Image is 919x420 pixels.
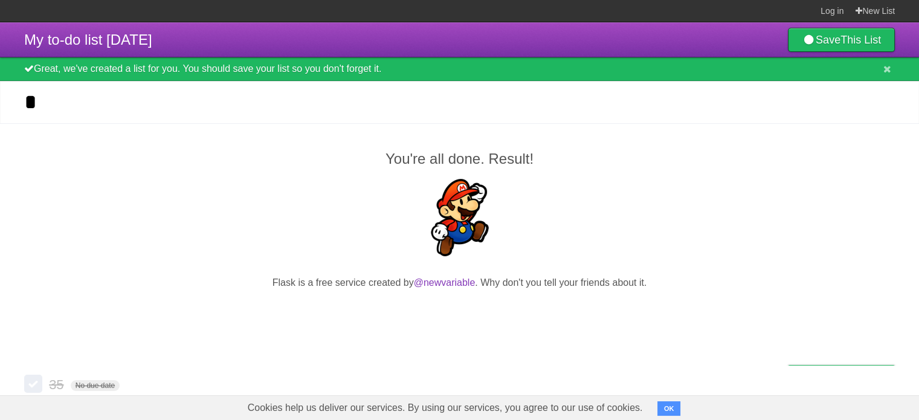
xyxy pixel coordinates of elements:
[421,179,498,256] img: Super Mario
[236,396,655,420] span: Cookies help us deliver our services. By using our services, you agree to our use of cookies.
[24,276,895,290] p: Flask is a free service created by . Why don't you tell your friends about it.
[840,34,881,46] b: This List
[414,277,476,288] a: @newvariable
[24,31,152,48] span: My to-do list [DATE]
[438,305,482,322] iframe: X Post Button
[788,365,895,387] a: Buy me a coffee
[657,401,681,416] button: OK
[71,380,120,391] span: No due date
[49,377,66,392] span: 35
[24,375,42,393] label: Done
[24,148,895,170] h2: You're all done. Result!
[788,28,895,52] a: SaveThis List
